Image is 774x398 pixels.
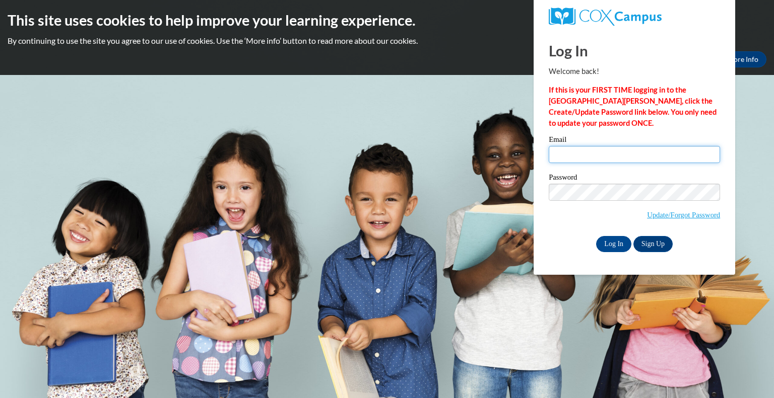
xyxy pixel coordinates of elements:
p: Welcome back! [549,66,720,77]
a: COX Campus [549,8,720,26]
img: COX Campus [549,8,662,26]
h2: This site uses cookies to help improve your learning experience. [8,10,766,30]
p: By continuing to use the site you agree to our use of cookies. Use the ‘More info’ button to read... [8,35,766,46]
strong: If this is your FIRST TIME logging in to the [GEOGRAPHIC_DATA][PERSON_NAME], click the Create/Upd... [549,86,717,127]
input: Log In [596,236,631,252]
a: More Info [719,51,766,67]
h1: Log In [549,40,720,61]
a: Sign Up [633,236,673,252]
label: Password [549,174,720,184]
a: Update/Forgot Password [647,211,720,219]
label: Email [549,136,720,146]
